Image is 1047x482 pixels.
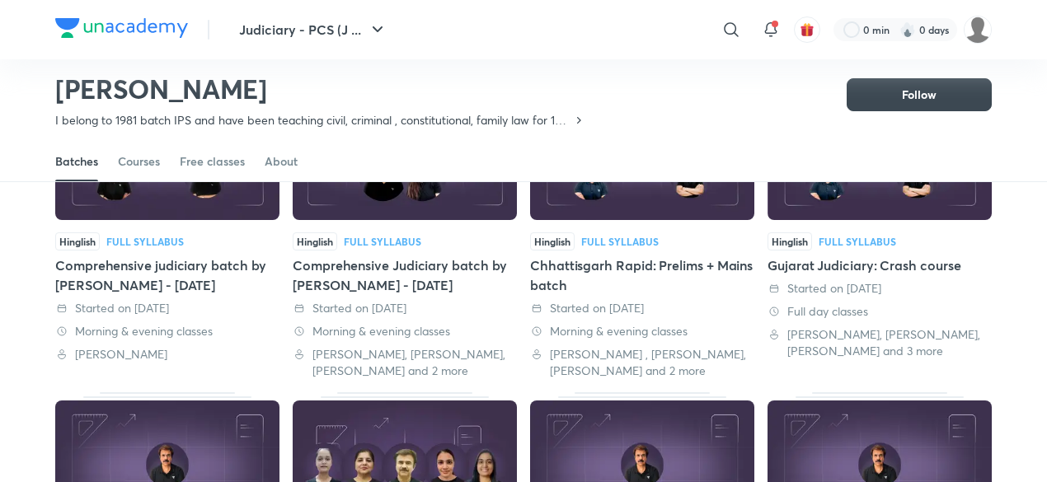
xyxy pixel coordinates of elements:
div: Full day classes [768,303,992,320]
button: avatar [794,16,820,43]
div: Started on 23 Nov 2023 [530,300,754,316]
a: Batches [55,142,98,181]
div: Comprehensive judiciary batch by Anil Khanna - July 2025 [55,83,279,379]
img: streak [899,21,916,38]
a: Courses [118,142,160,181]
div: Ashutosh , Anil Khanna, Vishal Singh Thakur and 2 more [530,346,754,379]
div: Morning & evening classes [55,323,279,339]
div: Full Syllabus [581,236,659,246]
div: About [265,153,298,170]
button: Judiciary - PCS (J ... [229,13,397,46]
img: Company Logo [55,18,188,38]
div: Batches [55,153,98,170]
div: Anil Khanna [55,346,279,363]
a: About [265,142,298,181]
span: Follow [902,87,937,103]
img: Shefali Garg [964,16,992,44]
div: Morning & evening classes [530,323,754,339]
div: Started on 29 Jan 2025 [293,300,517,316]
p: I belong to 1981 batch IPS and have been teaching civil, criminal , constitutional, family law fo... [55,112,572,129]
h2: [PERSON_NAME] [55,73,585,105]
div: Gujarat Judiciary: Crash course [768,255,992,275]
div: Free classes [180,153,245,170]
div: Comprehensive Judiciary batch by Anil Khanna - January 2025 [293,83,517,379]
div: Faizan Khan, Kanishk Devesh, Anil Khanna and 3 more [768,326,992,359]
span: Hinglish [293,232,337,250]
div: Morning & evening classes [293,323,517,339]
a: Company Logo [55,18,188,42]
span: Hinglish [55,232,100,250]
a: Free classes [180,142,245,181]
div: Full Syllabus [819,236,896,246]
div: Priya Singla, Anil Khanna, Rittu Dhawan and 2 more [293,346,517,379]
div: Chhattisgarh Rapid: Prelims + Mains batch [530,83,754,379]
div: Gujarat Judiciary: Crash course [768,83,992,379]
img: avatar [800,22,815,37]
div: Comprehensive judiciary batch by [PERSON_NAME] - [DATE] [55,255,279,295]
span: Hinglish [768,232,812,250]
div: Chhattisgarh Rapid: Prelims + Mains batch [530,255,754,295]
span: Support [64,13,109,26]
div: Started on 24 Jul 2025 [55,300,279,316]
div: Courses [118,153,160,170]
button: Follow [847,78,992,111]
div: Full Syllabus [344,236,421,246]
span: Hinglish [530,232,575,250]
div: Full Syllabus [106,236,184,246]
div: Comprehensive Judiciary batch by [PERSON_NAME] - [DATE] [293,255,517,295]
div: Started on 9 Feb 2022 [768,280,992,297]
